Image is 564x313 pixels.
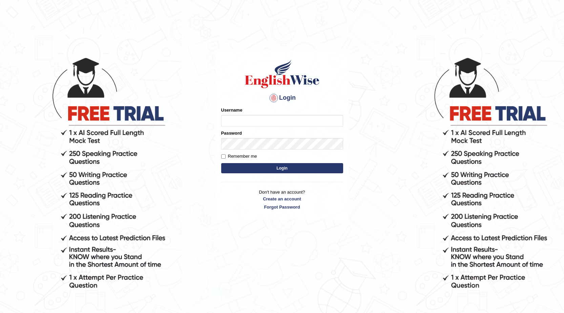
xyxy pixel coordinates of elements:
[221,196,343,202] a: Create an account
[221,204,343,210] a: Forgot Password
[221,163,343,173] button: Login
[244,59,321,89] img: Logo of English Wise sign in for intelligent practice with AI
[221,107,243,113] label: Username
[221,93,343,103] h4: Login
[221,130,242,136] label: Password
[221,189,343,210] p: Don't have an account?
[221,153,257,160] label: Remember me
[221,154,226,159] input: Remember me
